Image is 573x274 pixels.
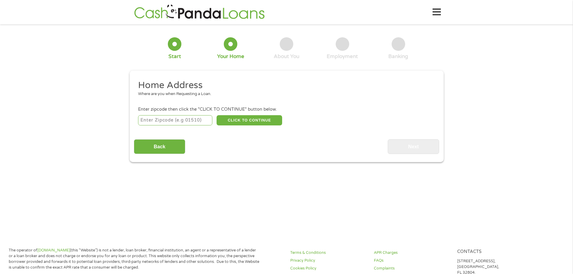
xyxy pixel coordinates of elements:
div: Start [168,53,181,60]
div: About You [274,53,299,60]
div: Employment [327,53,358,60]
div: Banking [388,53,408,60]
img: GetLoanNow Logo [132,4,266,21]
p: The operator of (this “Website”) is not a lender, loan broker, financial institution, an agent or... [9,248,260,270]
input: Back [134,139,185,154]
div: Where are you when Requesting a Loan. [138,91,430,97]
h4: Contacts [457,249,534,255]
h2: Home Address [138,79,430,91]
a: APR Charges [374,250,450,256]
a: Complaints [374,266,450,271]
input: Enter Zipcode (e.g 01510) [138,115,212,125]
a: FAQs [374,258,450,263]
a: Privacy Policy [290,258,367,263]
input: Next [388,139,439,154]
a: [DOMAIN_NAME] [37,248,70,253]
a: Cookies Policy [290,266,367,271]
a: Terms & Conditions [290,250,367,256]
button: CLICK TO CONTINUE [217,115,282,125]
div: Enter zipcode then click the "CLICK TO CONTINUE" button below. [138,106,435,113]
div: Your Home [217,53,244,60]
